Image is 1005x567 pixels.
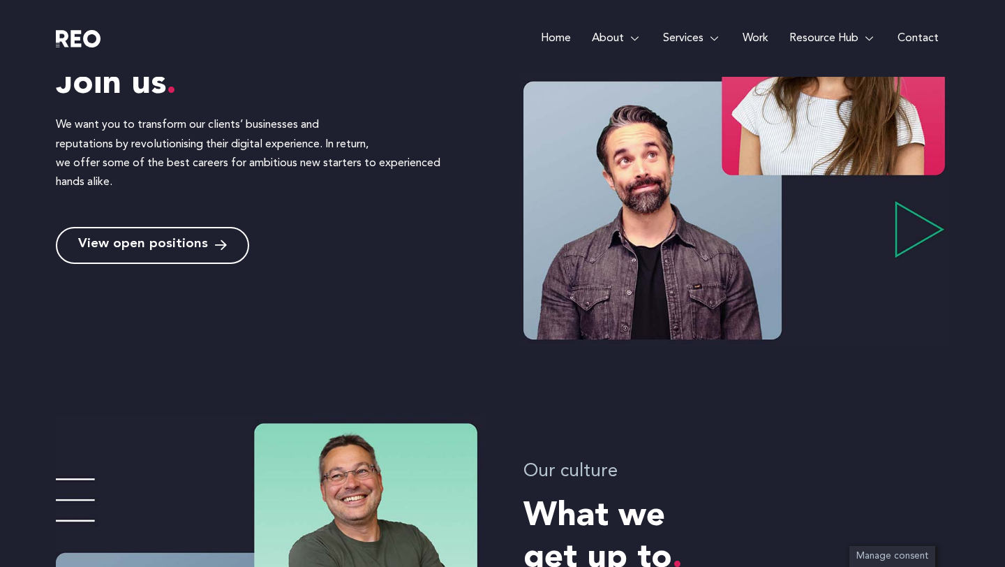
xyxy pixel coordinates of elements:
span: Manage consent [856,552,928,561]
a: View open positions [56,227,249,264]
span: View open positions [78,239,208,252]
p: We want you to transform our clients’ businesses and reputations by revolutionising their digital... [56,116,471,192]
h4: Our culture [523,458,949,485]
span: Join us [56,68,177,101]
